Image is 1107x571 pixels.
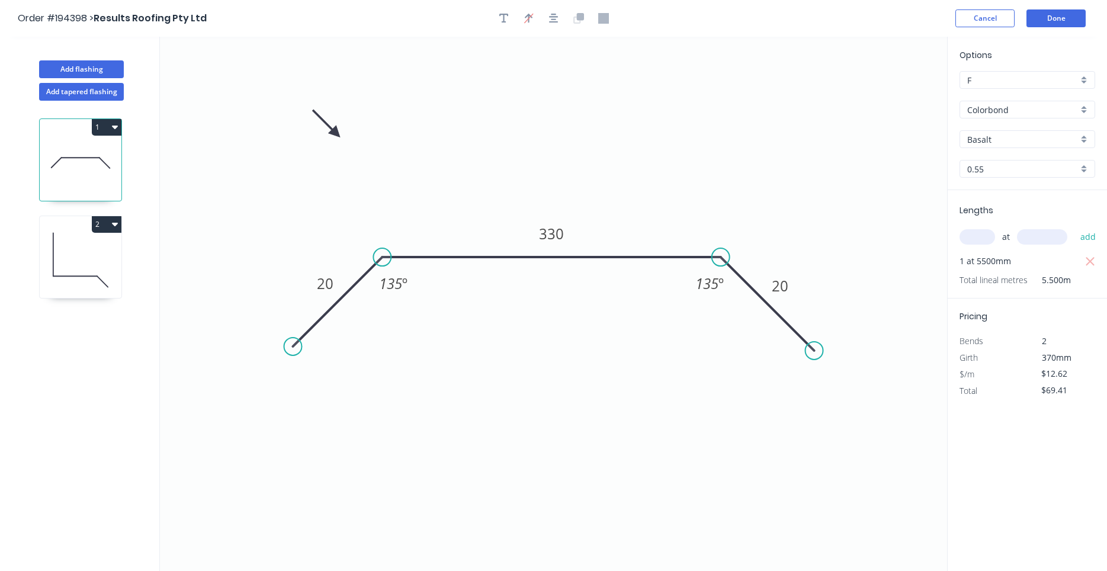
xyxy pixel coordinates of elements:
[1042,335,1047,347] span: 2
[402,274,407,293] tspan: º
[92,216,121,233] button: 2
[960,310,987,322] span: Pricing
[39,83,124,101] button: Add tapered flashing
[960,385,977,396] span: Total
[92,119,121,136] button: 1
[772,276,788,296] tspan: 20
[379,274,402,293] tspan: 135
[695,274,718,293] tspan: 135
[317,274,333,293] tspan: 20
[967,133,1078,146] input: Colour
[1002,229,1010,245] span: at
[1042,352,1071,363] span: 370mm
[1074,227,1102,247] button: add
[539,224,564,243] tspan: 330
[967,104,1078,116] input: Material
[960,272,1028,288] span: Total lineal metres
[160,37,947,571] svg: 0
[960,49,992,61] span: Options
[718,274,724,293] tspan: º
[960,352,978,363] span: Girth
[960,253,1011,270] span: 1 at 5500mm
[960,204,993,216] span: Lengths
[967,74,1078,86] input: Price level
[1026,9,1086,27] button: Done
[39,60,124,78] button: Add flashing
[955,9,1015,27] button: Cancel
[94,11,207,25] span: Results Roofing Pty Ltd
[967,163,1078,175] input: Thickness
[960,368,974,380] span: $/m
[1028,272,1071,288] span: 5.500m
[18,11,94,25] span: Order #194398 >
[960,335,983,347] span: Bends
